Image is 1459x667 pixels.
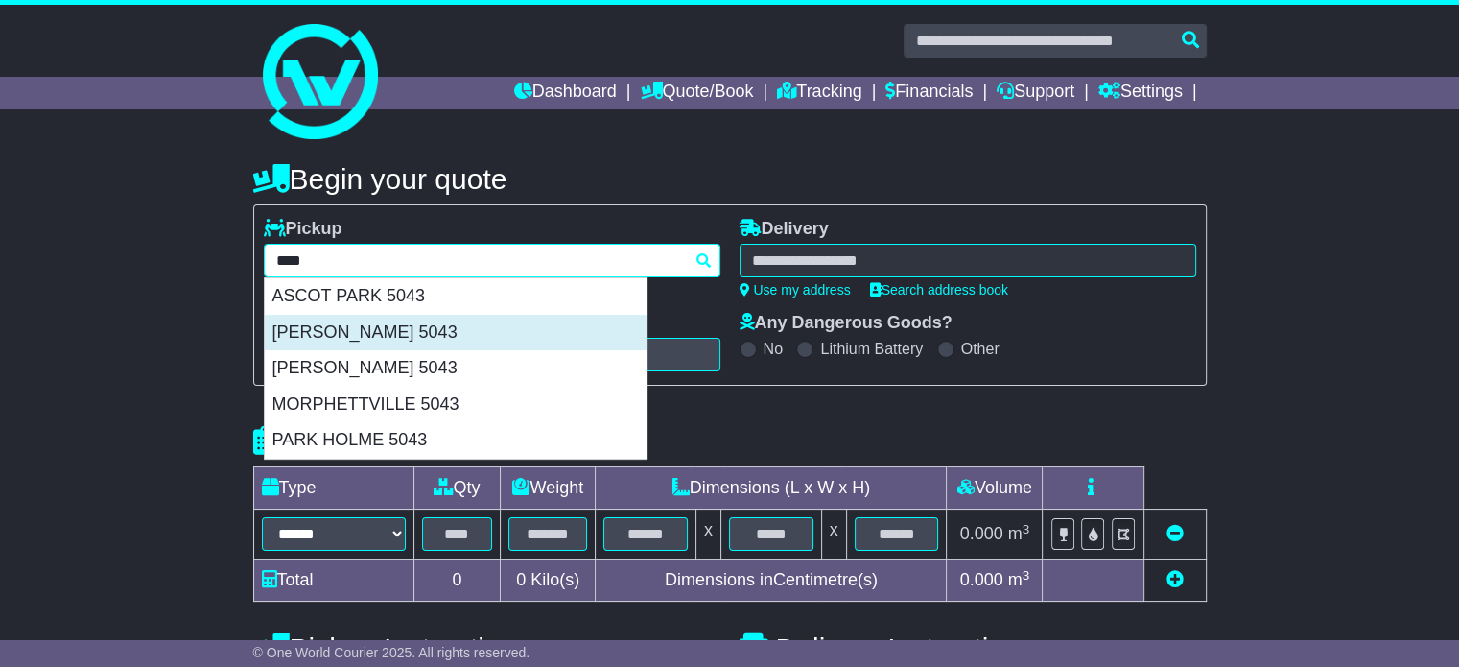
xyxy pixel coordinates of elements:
h4: Begin your quote [253,163,1207,195]
a: Financials [885,77,973,109]
span: m [1008,524,1030,543]
h4: Pickup Instructions [253,632,720,664]
label: Delivery [740,219,829,240]
td: x [695,510,720,560]
label: No [764,340,783,358]
div: [PERSON_NAME] 5043 [265,315,647,351]
label: Lithium Battery [820,340,923,358]
td: Volume [947,467,1043,510]
div: [PERSON_NAME] 5043 [265,350,647,387]
label: Any Dangerous Goods? [740,313,953,334]
h4: Package details | [253,425,494,457]
a: Use my address [740,282,851,298]
td: Dimensions in Centimetre(s) [596,560,947,602]
td: Kilo(s) [501,560,596,602]
span: 0.000 [960,570,1003,589]
td: Qty [413,467,501,510]
td: 0 [413,560,501,602]
span: 0 [516,570,526,589]
sup: 3 [1023,522,1030,536]
a: Tracking [777,77,861,109]
td: Weight [501,467,596,510]
sup: 3 [1023,568,1030,583]
a: Settings [1098,77,1183,109]
div: PARK HOLME 5043 [265,422,647,459]
a: Search address book [870,282,1008,298]
label: Other [961,340,1000,358]
label: Pickup [264,219,342,240]
typeahead: Please provide city [264,244,720,277]
a: Quote/Book [640,77,753,109]
a: Remove this item [1166,524,1184,543]
h4: Delivery Instructions [740,632,1207,664]
div: ASCOT PARK 5043 [265,278,647,315]
span: m [1008,570,1030,589]
a: Support [997,77,1074,109]
a: Dashboard [514,77,617,109]
td: Dimensions (L x W x H) [596,467,947,510]
a: Add new item [1166,570,1184,589]
span: © One World Courier 2025. All rights reserved. [253,645,530,660]
td: Type [253,467,413,510]
td: x [821,510,846,560]
div: MORPHETTVILLE 5043 [265,387,647,423]
td: Total [253,560,413,602]
span: 0.000 [960,524,1003,543]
